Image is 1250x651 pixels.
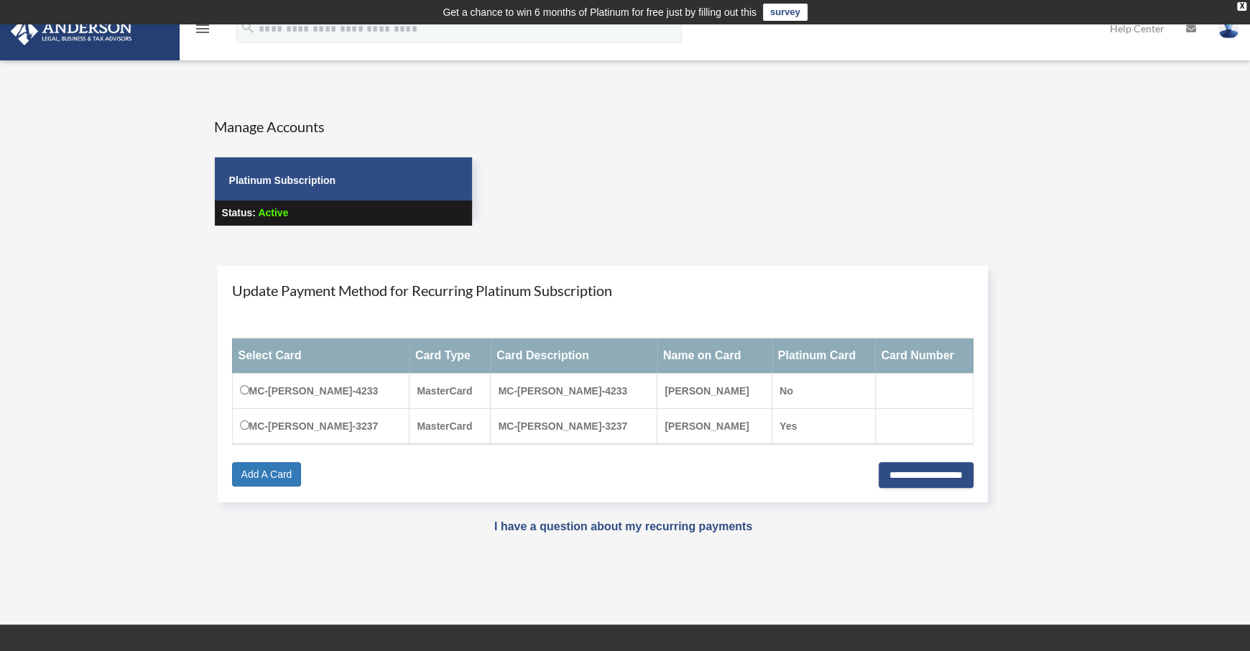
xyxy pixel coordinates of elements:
[214,116,473,137] h4: Manage Accounts
[491,374,657,409] td: MC-[PERSON_NAME]-4233
[229,175,336,186] strong: Platinum Subscription
[1237,2,1246,11] div: close
[443,4,756,21] div: Get a chance to win 6 months of Platinum for free just by filling out this
[222,207,256,218] strong: Status:
[409,409,491,445] td: MasterCard
[194,25,211,37] a: menu
[409,338,491,374] th: Card Type
[194,20,211,37] i: menu
[491,338,657,374] th: Card Description
[232,338,409,374] th: Select Card
[657,374,772,409] td: [PERSON_NAME]
[6,17,136,45] img: Anderson Advisors Platinum Portal
[763,4,807,21] a: survey
[657,338,772,374] th: Name on Card
[232,280,974,300] h4: Update Payment Method for Recurring Platinum Subscription
[657,409,772,445] td: [PERSON_NAME]
[258,207,288,218] span: Active
[409,374,491,409] td: MasterCard
[772,374,876,409] td: No
[240,19,256,35] i: search
[494,520,752,532] a: I have a question about my recurring payments
[491,409,657,445] td: MC-[PERSON_NAME]-3237
[772,338,876,374] th: Platinum Card
[875,338,973,374] th: Card Number
[232,462,302,486] a: Add A Card
[772,409,876,445] td: Yes
[1218,18,1239,39] img: User Pic
[232,409,409,445] td: MC-[PERSON_NAME]-3237
[232,374,409,409] td: MC-[PERSON_NAME]-4233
